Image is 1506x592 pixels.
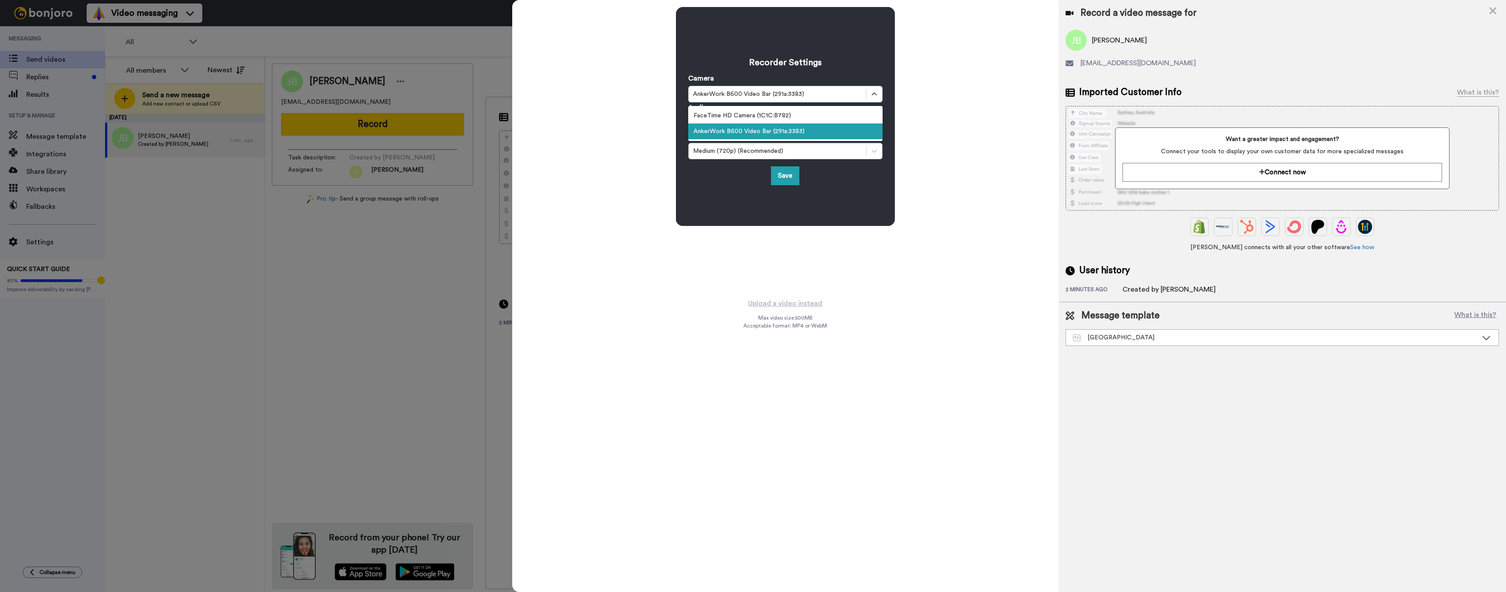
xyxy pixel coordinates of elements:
div: AnkerWork B600 Video Bar (291a:3383) [688,123,883,139]
label: Camera [688,73,714,84]
span: [PERSON_NAME] connects with all your other software [1066,243,1499,252]
img: Hubspot [1240,220,1254,234]
img: Message-temps.svg [1073,335,1080,342]
button: Save [771,166,799,185]
img: ConvertKit [1287,220,1301,234]
button: Connect now [1122,163,1443,182]
button: Upload a video instead [746,298,825,309]
div: Medium (720p) (Recommended) [693,147,862,155]
img: Drip [1334,220,1348,234]
h3: Recorder Settings [688,56,883,69]
span: User history [1079,264,1130,277]
div: Created by [PERSON_NAME] [1122,284,1216,295]
img: GoHighLevel [1358,220,1372,234]
div: What is this? [1457,87,1499,98]
label: Audio [688,102,707,113]
span: Imported Customer Info [1079,86,1182,99]
img: ActiveCampaign [1263,220,1277,234]
span: Want a greater impact and engagement? [1122,135,1443,144]
img: Profile image for James [20,26,34,40]
span: Message template [1081,309,1160,322]
div: AnkerWork B600 Video Bar (291a:3383) [693,90,862,99]
img: Ontraport [1216,220,1230,234]
a: See how [1350,244,1374,250]
p: Hi [PERSON_NAME], ​ Boost your Bonjoro view rate with this handy guide. Make sure your sending ad... [38,25,151,34]
img: Shopify [1193,220,1207,234]
p: Message from James, sent 2m ago [38,34,151,42]
span: Connect your tools to display your own customer data for more specialized messages [1122,147,1443,156]
div: 2 minutes ago [1066,286,1122,295]
button: What is this? [1452,309,1499,322]
div: message notification from James, 2m ago. Hi Joseph, ​ Boost your Bonjoro view rate with this hand... [13,18,162,47]
img: Patreon [1311,220,1325,234]
div: [GEOGRAPHIC_DATA] [1073,333,1478,342]
div: FaceTime HD Camera (1C1C:B782) [688,108,883,123]
span: Acceptable format: MP4 or WebM [743,322,827,329]
span: Max video size: 500 MB [758,314,813,321]
span: [EMAIL_ADDRESS][DOMAIN_NAME] [1080,58,1196,68]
